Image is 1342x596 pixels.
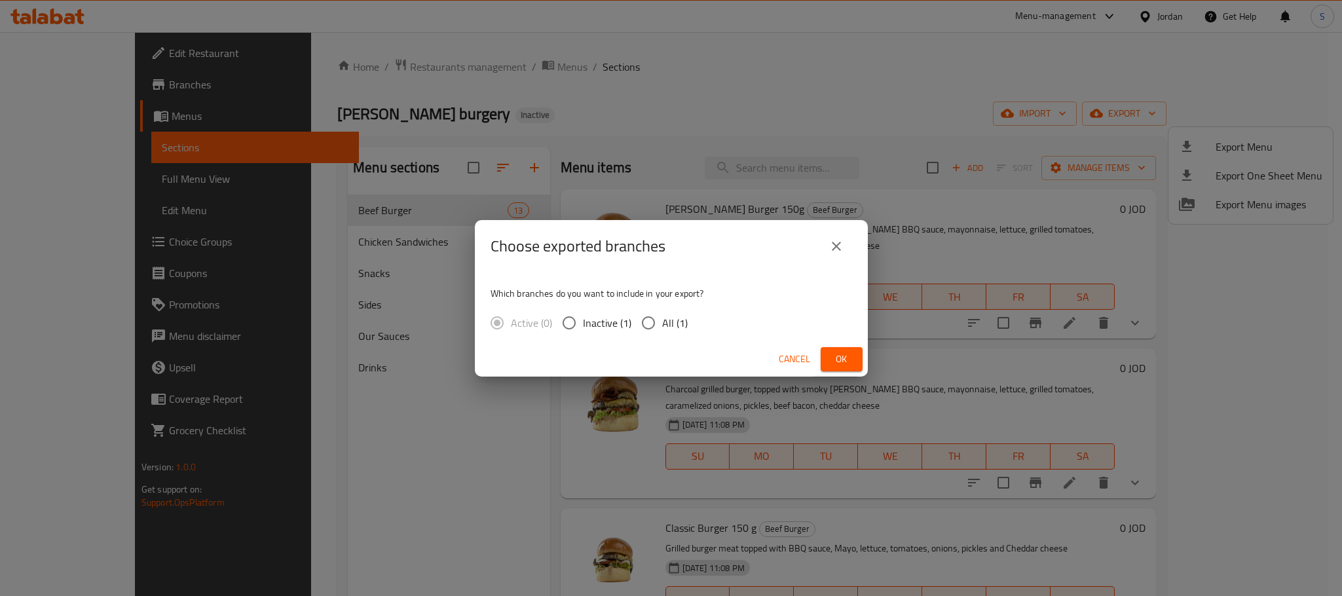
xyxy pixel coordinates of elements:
[662,315,688,331] span: All (1)
[491,236,665,257] h2: Choose exported branches
[831,351,852,367] span: Ok
[821,347,863,371] button: Ok
[779,351,810,367] span: Cancel
[511,315,552,331] span: Active (0)
[583,315,631,331] span: Inactive (1)
[491,287,852,300] p: Which branches do you want to include in your export?
[774,347,815,371] button: Cancel
[821,231,852,262] button: close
